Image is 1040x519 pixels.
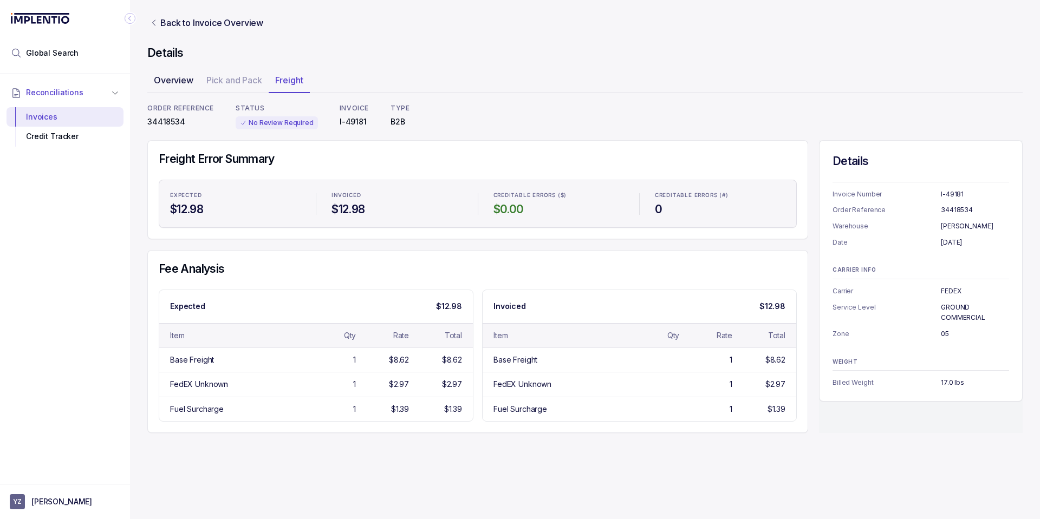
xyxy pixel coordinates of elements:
p: Overview [154,74,193,87]
p: B2B [391,116,409,127]
p: [PERSON_NAME] [941,221,1009,232]
h4: Details [833,154,1009,169]
p: [DATE] [941,237,1009,248]
div: FedEX Unknown [493,379,551,390]
p: $12.98 [759,301,785,312]
p: INVOICE [340,104,369,113]
div: Rate [717,330,732,341]
div: Credit Tracker [15,127,115,146]
ul: Statistic Highlights [159,180,797,228]
li: Statistic Creditable Errors ($) [487,185,630,224]
p: CARRIER INFO [833,267,1009,273]
div: $1.39 [444,404,462,415]
h4: Fee Analysis [159,261,797,277]
p: Warehouse [833,221,941,232]
div: 1 [730,404,732,415]
p: Invoiced [493,301,526,312]
div: 1 [353,379,356,390]
p: ORDER REFERENCE [147,104,214,113]
div: Qty [344,330,356,341]
div: FedEX Unknown [170,379,228,390]
div: 1 [353,404,356,415]
p: Creditable Errors ($) [493,192,567,199]
p: Invoiced [331,192,361,199]
div: 1 [730,354,732,365]
h4: $12.98 [331,202,462,217]
button: User initials[PERSON_NAME] [10,494,120,509]
p: [PERSON_NAME] [31,496,92,507]
div: Rate [393,330,409,341]
ul: Information Summary [833,377,1009,388]
div: Qty [667,330,680,341]
div: $2.97 [389,379,409,390]
span: User initials [10,494,25,509]
p: Date [833,237,941,248]
div: Base Freight [170,354,214,365]
div: No Review Required [236,116,318,129]
div: Item [493,330,508,341]
p: Order Reference [833,205,941,215]
p: 34418534 [147,116,214,127]
ul: Tab Group [147,71,1023,93]
p: Service Level [833,302,941,323]
p: 17.0 lbs [941,377,1009,388]
div: $2.97 [442,379,462,390]
div: $2.97 [765,379,785,390]
div: 1 [730,379,732,390]
h4: 0 [655,202,785,217]
div: Item [170,330,184,341]
span: Reconciliations [26,87,83,98]
li: Statistic Invoiced [325,185,469,224]
div: Reconciliations [6,105,123,149]
li: Statistic Expected [164,185,307,224]
p: Creditable Errors (#) [655,192,729,199]
div: Fuel Surcharge [170,404,224,415]
div: $8.62 [389,354,409,365]
div: Total [768,330,785,341]
div: $1.39 [391,404,409,415]
p: WEIGHT [833,359,1009,365]
h4: $12.98 [170,202,301,217]
div: $8.62 [765,354,785,365]
div: Total [445,330,462,341]
div: 1 [353,354,356,365]
p: FEDEX [941,286,1009,297]
p: Expected [170,301,205,312]
h4: Freight Error Summary [159,152,797,167]
p: Invoice Number [833,189,941,200]
p: Back to Invoice Overview [160,16,263,29]
span: Global Search [26,48,79,58]
p: TYPE [391,104,409,113]
p: STATUS [236,104,318,113]
ul: Information Summary [833,286,1009,339]
p: GROUND COMMERCIAL [941,302,1009,323]
h4: $0.00 [493,202,624,217]
div: Invoices [15,107,115,127]
div: Collapse Icon [123,12,136,25]
p: Zone [833,329,941,339]
ul: Information Summary [833,189,1009,248]
li: Statistic Creditable Errors (#) [648,185,792,224]
div: Base Freight [493,354,537,365]
button: Reconciliations [6,81,123,104]
p: Expected [170,192,201,199]
div: $1.39 [768,404,785,415]
a: Link Back to Invoice Overview [147,16,265,29]
p: Billed Weight [833,377,941,388]
p: Carrier [833,286,941,297]
li: Tab Freight [269,71,310,93]
p: 05 [941,329,1009,339]
h4: Details [147,45,1023,61]
p: I-49181 [340,116,369,127]
p: I-49181 [941,189,1009,200]
div: $8.62 [442,354,462,365]
p: $12.98 [436,301,462,312]
p: 34418534 [941,205,1009,215]
div: Fuel Surcharge [493,404,547,415]
li: Tab Overview [147,71,200,93]
p: Freight [275,74,303,87]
